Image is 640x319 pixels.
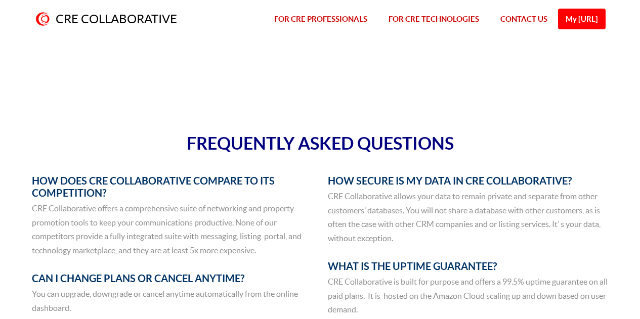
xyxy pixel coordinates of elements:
span: WHAT IS THE UPTIME GUARANTEE? [328,260,497,272]
p: CRE Collaborative is built for purpose and offers a 99.5% uptime guarantee on all paid plans. It ... [328,275,609,317]
span: CAN I CHANGE PLANS OR CANCEL ANYTIME? [32,272,244,284]
p: You can upgrade, downgrade or cancel anytime automatically from the online dashboard. [32,287,313,315]
div: Protected by Grammarly [605,297,607,313]
p: CRE Collaborative offers a comprehensive suite of networking and property promotion tools to keep... [32,202,313,257]
span: HOW SECURE IS MY DATA IN CRE COLLABORATIVE? [328,175,572,187]
span: FREQUENTLY ASKED QUESTIONS [187,133,454,153]
p: CRE Collaborative allows your data to remain private and separate from other customers’ databases... [328,190,609,245]
span: HOW DOES CRE COLLABORATIVE COMPARE TO ITS COMPETITION? [32,175,275,199]
a: My [URL] [558,9,606,29]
